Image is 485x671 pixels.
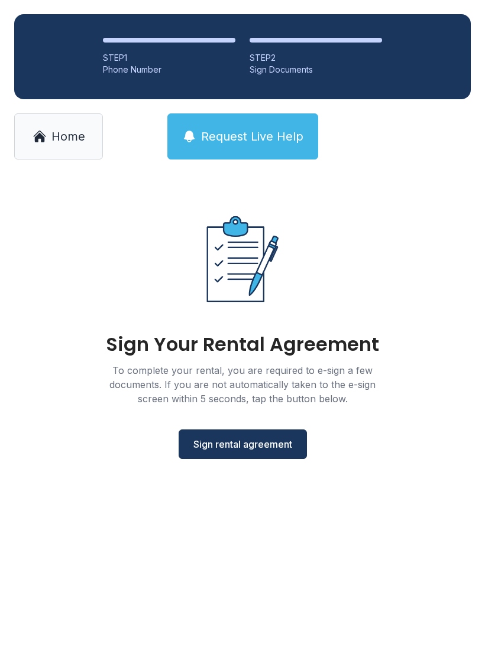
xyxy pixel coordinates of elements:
img: Rental agreement document illustration [181,197,304,321]
div: STEP 1 [103,52,235,64]
div: To complete your rental, you are required to e-sign a few documents. If you are not automatically... [95,363,390,406]
span: Home [51,128,85,145]
span: Sign rental agreement [193,437,292,451]
div: Phone Number [103,64,235,76]
span: Request Live Help [201,128,303,145]
div: STEP 2 [250,52,382,64]
div: Sign Your Rental Agreement [106,335,379,354]
div: Sign Documents [250,64,382,76]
